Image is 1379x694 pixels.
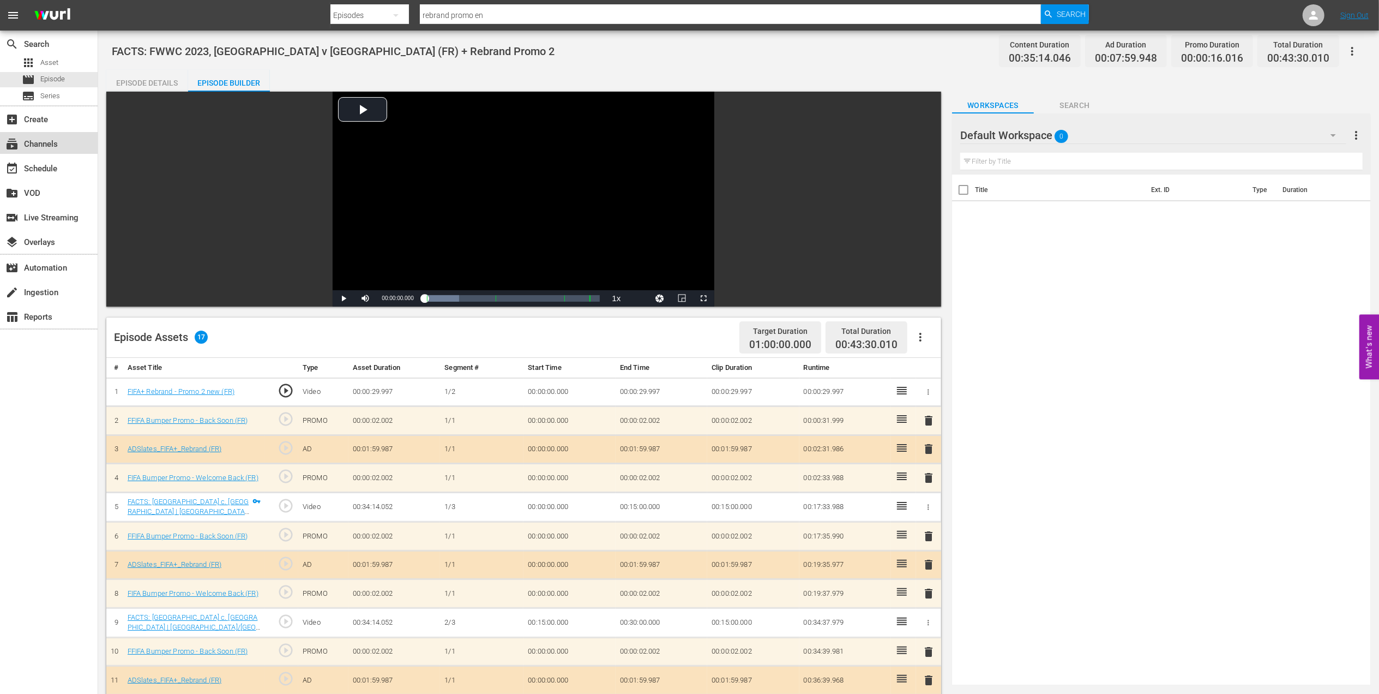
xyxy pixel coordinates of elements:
[106,378,123,406] td: 1
[605,290,627,307] button: Playback Rate
[707,608,799,637] td: 00:15:00.000
[298,551,348,579] td: AD
[128,387,234,396] a: FIFA+ Rebrand - Promo 2 new (FR)
[799,435,891,464] td: 00:02:31.986
[799,358,891,378] th: Runtime
[5,137,19,151] span: Channels
[298,492,348,522] td: Video
[616,522,707,551] td: 00:00:02.002
[425,295,600,302] div: Progress Bar
[128,474,258,482] a: FIFA Bumper Promo - Welcome Back (FR)
[523,406,615,435] td: 00:00:00.000
[1145,175,1246,205] th: Ext. ID
[616,435,707,464] td: 00:01:59.987
[749,324,811,339] div: Target Duration
[5,286,19,299] span: Ingestion
[922,471,935,484] span: delete
[616,378,707,406] td: 00:00:29.997
[128,613,261,642] a: FACTS: [GEOGRAPHIC_DATA] c. [GEOGRAPHIC_DATA] | [GEOGRAPHIC_DATA]/[GEOGRAPHIC_DATA] 2023 (2/3)
[22,89,35,103] span: Series
[960,120,1346,151] div: Default Workspace
[106,522,123,551] td: 6
[1267,37,1329,52] div: Total Duration
[298,637,348,666] td: PROMO
[922,644,935,660] button: delete
[440,579,523,608] td: 1/1
[22,73,35,86] span: Episode
[523,358,615,378] th: Start Time
[128,676,222,684] a: ADSlates_FIFA+_Rebrand (FR)
[128,647,248,655] a: FFIFA Bumper Promo - Back Soon (FR)
[922,587,935,600] span: delete
[616,579,707,608] td: 00:00:02.002
[1350,122,1363,148] button: more_vert
[128,416,248,424] a: FFIFA Bumper Promo - Back Soon (FR)
[106,406,123,435] td: 2
[298,378,348,406] td: Video
[5,236,19,249] span: Overlays
[616,406,707,435] td: 00:00:02.002
[128,445,222,453] a: ADSlates_FIFA+_Rebrand (FR)
[298,522,348,551] td: PROMO
[692,290,714,307] button: Fullscreen
[922,442,935,456] span: delete
[835,324,898,339] div: Total Duration
[5,261,19,274] span: Automation
[112,45,555,58] span: FACTS: FWWC 2023, [GEOGRAPHIC_DATA] v [GEOGRAPHIC_DATA] (FR) + Rebrand Promo 2
[278,613,294,630] span: play_circle_outline
[278,440,294,456] span: play_circle_outline
[616,492,707,522] td: 00:15:00.000
[707,435,799,464] td: 00:01:59.987
[523,551,615,579] td: 00:00:00.000
[1034,99,1116,112] span: Search
[348,435,440,464] td: 00:01:59.987
[5,211,19,224] span: Live Streaming
[5,310,19,324] span: Reports
[382,295,413,301] span: 00:00:00.000
[188,70,270,96] div: Episode Builder
[1267,52,1329,65] span: 00:43:30.010
[799,378,891,406] td: 00:00:29.997
[440,435,523,464] td: 1/1
[523,378,615,406] td: 00:00:00.000
[348,608,440,637] td: 00:34:14.052
[348,358,440,378] th: Asset Duration
[1041,4,1089,24] button: Search
[348,406,440,435] td: 00:00:02.002
[5,38,19,51] span: Search
[922,412,935,428] button: delete
[707,464,799,493] td: 00:00:02.002
[298,579,348,608] td: PROMO
[278,411,294,427] span: play_circle_outline
[671,290,692,307] button: Picture-in-Picture
[106,492,123,522] td: 5
[1009,52,1071,65] span: 00:35:14.046
[922,645,935,659] span: delete
[799,492,891,522] td: 00:17:33.988
[952,99,1034,112] span: Workspaces
[333,92,714,307] div: Video Player
[106,70,188,96] div: Episode Details
[799,406,891,435] td: 00:00:31.999
[707,492,799,522] td: 00:15:00.000
[1057,4,1086,24] span: Search
[128,532,248,540] a: FFIFA Bumper Promo - Back Soon (FR)
[440,378,523,406] td: 1/2
[440,406,523,435] td: 1/1
[616,608,707,637] td: 00:30:00.000
[440,358,523,378] th: Segment #
[106,551,123,579] td: 7
[348,522,440,551] td: 00:00:02.002
[298,435,348,464] td: AD
[5,187,19,200] span: VOD
[1359,315,1379,380] button: Open Feedback Widget
[278,642,294,659] span: play_circle_outline
[440,464,523,493] td: 1/1
[799,608,891,637] td: 00:34:37.979
[123,358,265,378] th: Asset Title
[616,551,707,579] td: 00:01:59.987
[922,557,935,573] button: delete
[40,57,58,68] span: Asset
[799,551,891,579] td: 00:19:35.977
[1181,37,1243,52] div: Promo Duration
